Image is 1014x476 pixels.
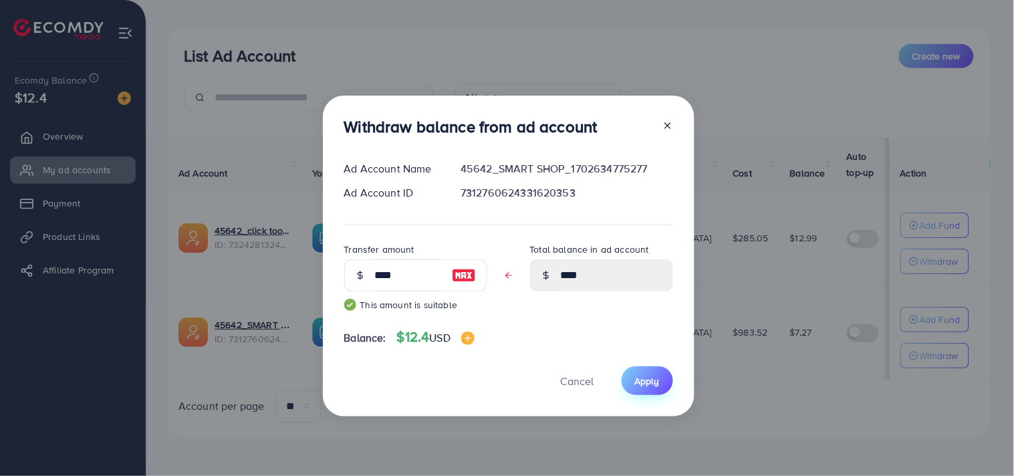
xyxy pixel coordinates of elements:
button: Cancel [544,366,611,395]
img: image [452,267,476,283]
img: guide [344,299,356,311]
div: 7312760624331620353 [450,185,683,201]
div: Ad Account ID [334,185,451,201]
h4: $12.4 [397,329,475,346]
small: This amount is suitable [344,298,487,312]
img: image [461,332,475,345]
span: Balance: [344,330,386,346]
span: Apply [635,374,660,388]
span: USD [430,330,451,345]
iframe: Chat [957,416,1004,466]
button: Apply [622,366,673,395]
h3: Withdraw balance from ad account [344,117,598,136]
div: 45642_SMART SHOP_1702634775277 [450,161,683,176]
label: Transfer amount [344,243,414,256]
div: Ad Account Name [334,161,451,176]
span: Cancel [561,374,594,388]
label: Total balance in ad account [530,243,649,256]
